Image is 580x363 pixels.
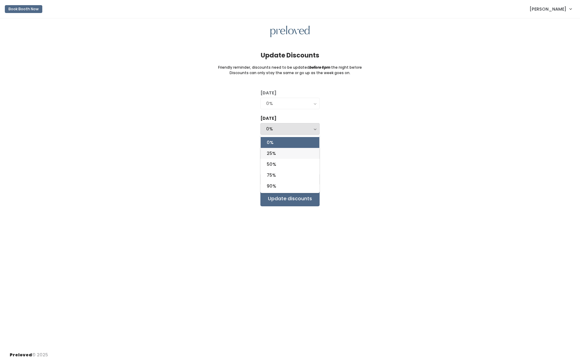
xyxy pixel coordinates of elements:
[267,172,276,178] span: 75%
[530,6,566,12] span: [PERSON_NAME]
[261,52,319,59] h4: Update Discounts
[267,161,276,168] span: 50%
[309,65,330,70] i: before 6pm
[260,123,320,135] button: 0%
[5,2,42,16] a: Book Booth Now
[5,5,42,13] button: Book Booth Now
[260,191,320,206] input: Update discounts
[524,2,578,15] a: [PERSON_NAME]
[270,26,310,38] img: preloved logo
[267,139,273,146] span: 0%
[267,150,276,157] span: 25%
[10,347,48,358] div: © 2025
[260,90,276,96] label: [DATE]
[230,70,350,76] small: Discounts can only stay the same or go up as the week goes on.
[260,115,276,122] label: [DATE]
[267,183,276,189] span: 90%
[266,100,314,107] div: 0%
[218,65,362,70] small: Friendly reminder, discounts need to be updated the night before
[260,98,320,109] button: 0%
[266,126,314,132] div: 0%
[10,352,32,358] span: Preloved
